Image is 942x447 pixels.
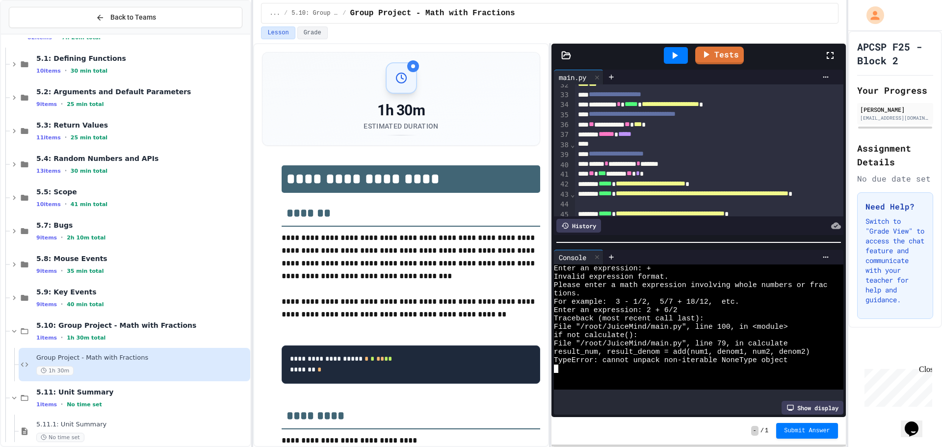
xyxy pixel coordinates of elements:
span: 30 min total [71,68,107,74]
h2: Your Progress [857,83,933,97]
span: Invalid expression format. [554,273,669,281]
iframe: chat widget [901,408,932,437]
div: 42 [554,180,570,189]
div: Estimated Duration [364,121,438,131]
span: File "/root/JuiceMind/main.py", line 100, in <module> [554,323,788,331]
span: 5.10: Group Project - Math with Fractions [291,9,339,17]
div: 41 [554,170,570,180]
div: 44 [554,200,570,210]
div: 32 [554,80,570,90]
div: 33 [554,90,570,100]
button: Back to Teams [9,7,242,28]
span: 40 min total [67,301,104,308]
span: Submit Answer [784,427,830,435]
div: 40 [554,160,570,170]
iframe: chat widget [861,365,932,407]
span: • [61,100,63,108]
span: 1h 30m total [67,335,105,341]
span: • [61,400,63,408]
span: / [284,9,288,17]
span: 1 items [36,335,57,341]
span: Please enter a math expression involving whole numbers or frac [554,281,828,289]
span: Fold line [570,141,575,149]
span: 11 items [36,134,61,141]
div: 38 [554,140,570,150]
a: Tests [695,47,744,64]
span: if not calculate(): [554,331,638,340]
span: • [61,267,63,275]
div: main.py [554,72,591,82]
span: 5.7: Bugs [36,221,248,230]
span: 13 items [36,168,61,174]
span: 9 items [36,235,57,241]
span: 35 min total [67,268,104,274]
div: 34 [554,100,570,110]
div: 1h 30m [364,102,438,119]
span: 5.2: Arguments and Default Parameters [36,87,248,96]
div: 36 [554,120,570,130]
button: Submit Answer [776,423,838,439]
span: 5.4: Random Numbers and APIs [36,154,248,163]
span: Enter an expression: + [554,264,651,273]
div: 39 [554,150,570,160]
div: Console [554,250,603,264]
span: 10 items [36,68,61,74]
div: No due date set [857,173,933,184]
span: • [61,334,63,342]
div: History [556,219,601,233]
span: 41 min total [71,201,107,208]
span: 5.5: Scope [36,187,248,196]
span: TypeError: cannot unpack non-iterable NoneType object [554,356,788,365]
div: 35 [554,110,570,120]
span: 5.11.1: Unit Summary [36,421,248,429]
span: No time set [36,433,84,442]
span: 9 items [36,301,57,308]
div: main.py [554,70,603,84]
h1: APCSP F25 - Block 2 [857,40,933,67]
span: 9 items [36,268,57,274]
h3: Need Help? [865,201,925,212]
div: [PERSON_NAME] [860,105,930,114]
span: 1h 30m [36,366,74,375]
div: 37 [554,130,570,140]
div: My Account [856,4,887,26]
span: 5.8: Mouse Events [36,254,248,263]
span: Fold line [570,190,575,198]
span: - [751,426,759,436]
span: • [65,67,67,75]
span: • [61,300,63,308]
button: Lesson [261,26,295,39]
div: [EMAIL_ADDRESS][DOMAIN_NAME] [860,114,930,122]
span: 5.11: Unit Summary [36,388,248,396]
span: tions. [554,289,580,298]
span: 5.10: Group Project - Math with Fractions [36,321,248,330]
h2: Assignment Details [857,141,933,169]
span: 30 min total [71,168,107,174]
span: File "/root/JuiceMind/main.py", line 79, in calculate [554,340,788,348]
span: Traceback (most recent call last): [554,315,704,323]
span: 10 items [36,201,61,208]
span: 5.3: Return Values [36,121,248,130]
span: 9 items [36,101,57,107]
span: 1 [765,427,768,435]
span: 25 min total [71,134,107,141]
span: result_num, result_denom = add(num1, denom1, num2, denom2) [554,348,810,356]
button: Grade [297,26,328,39]
span: No time set [67,401,102,408]
span: 5.1: Defining Functions [36,54,248,63]
span: / [342,9,346,17]
span: 2h 10m total [67,235,105,241]
div: Show display [782,401,843,415]
div: Chat with us now!Close [4,4,68,62]
span: • [61,234,63,241]
span: 1 items [36,401,57,408]
span: Group Project - Math with Fractions [36,354,248,362]
span: 5.9: Key Events [36,288,248,296]
span: Back to Teams [110,12,156,23]
span: • [65,200,67,208]
span: • [65,167,67,175]
span: For example: 3 - 1/2, 5/7 + 18/12, etc. [554,298,739,306]
span: Enter an expression: 2 + 6/2 [554,306,678,315]
div: 43 [554,190,570,200]
span: 25 min total [67,101,104,107]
